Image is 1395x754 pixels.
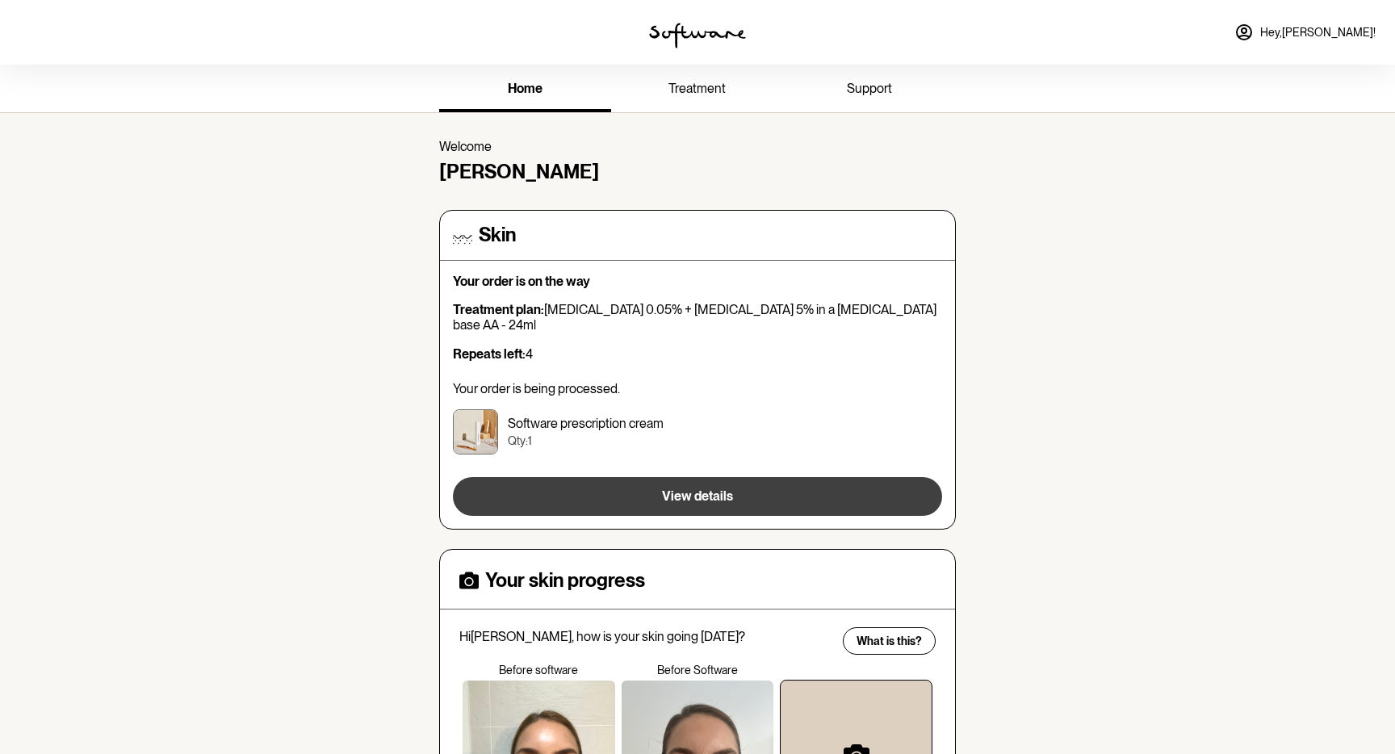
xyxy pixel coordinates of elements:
[459,664,618,677] p: Before software
[668,81,726,96] span: treatment
[453,409,498,454] img: ckrjybs9h00003h5xsftakopd.jpg
[439,161,956,184] h4: [PERSON_NAME]
[618,664,777,677] p: Before Software
[453,274,942,289] p: Your order is on the way
[843,627,936,655] button: What is this?
[649,23,746,48] img: software logo
[459,629,832,644] p: Hi [PERSON_NAME] , how is your skin going [DATE]?
[508,434,664,448] p: Qty: 1
[453,346,942,362] p: 4
[1260,26,1376,40] span: Hey, [PERSON_NAME] !
[662,488,733,504] span: View details
[453,346,526,362] strong: Repeats left:
[479,224,516,247] h4: Skin
[453,381,942,396] p: Your order is being processed.
[485,569,645,593] h4: Your skin progress
[453,302,942,333] p: [MEDICAL_DATA] 0.05% + [MEDICAL_DATA] 5% in a [MEDICAL_DATA] base AA - 24ml
[611,68,783,112] a: treatment
[508,416,664,431] p: Software prescription cream
[784,68,956,112] a: support
[453,302,544,317] strong: Treatment plan:
[1225,13,1385,52] a: Hey,[PERSON_NAME]!
[439,139,956,154] p: Welcome
[847,81,892,96] span: support
[508,81,542,96] span: home
[453,477,942,516] button: View details
[439,68,611,112] a: home
[857,635,922,648] span: What is this?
